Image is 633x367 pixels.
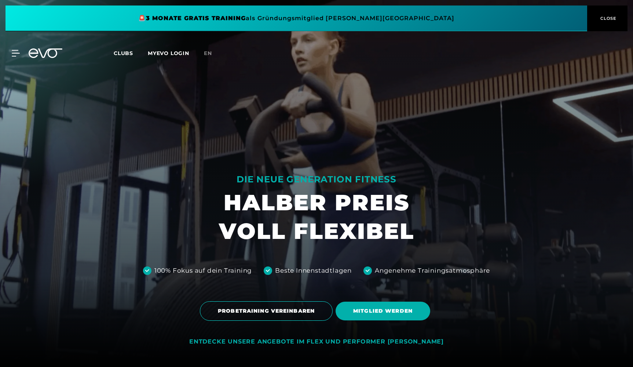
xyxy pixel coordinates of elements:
span: CLOSE [599,15,616,22]
span: en [204,50,212,57]
span: Clubs [114,50,133,57]
a: MITGLIED WERDEN [336,296,433,326]
span: PROBETRAINING VEREINBAREN [218,307,315,315]
a: en [204,49,221,58]
div: DIE NEUE GENERATION FITNESS [219,174,414,185]
h1: HALBER PREIS VOLL FLEXIBEL [219,188,414,246]
div: Beste Innenstadtlagen [275,266,352,276]
a: Clubs [114,50,148,57]
div: Angenehme Trainingsatmosphäre [375,266,490,276]
div: ENTDECKE UNSERE ANGEBOTE IM FLEX UND PERFORMER [PERSON_NAME] [189,338,444,346]
div: 100% Fokus auf dein Training [154,266,252,276]
span: MITGLIED WERDEN [353,307,413,315]
a: MYEVO LOGIN [148,50,189,57]
button: CLOSE [587,6,627,31]
a: PROBETRAINING VEREINBAREN [200,296,336,326]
